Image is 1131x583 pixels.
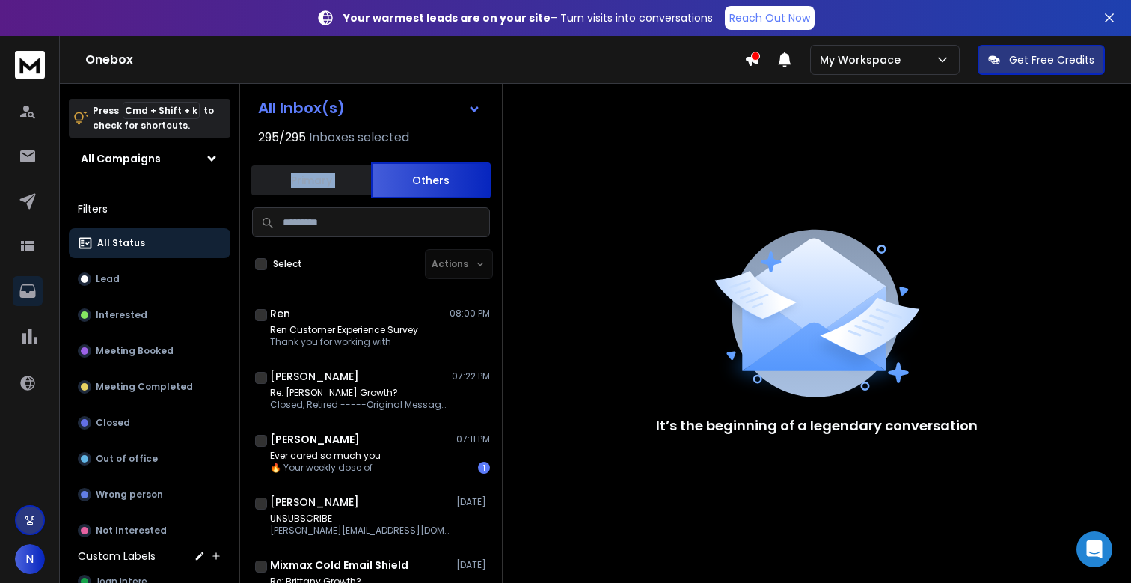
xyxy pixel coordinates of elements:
[93,103,214,133] p: Press to check for shortcuts.
[343,10,551,25] strong: Your warmest leads are on your site
[456,433,490,445] p: 07:11 PM
[270,450,381,462] p: Ever cared so much you
[273,258,302,270] label: Select
[246,93,493,123] button: All Inbox(s)
[69,336,230,366] button: Meeting Booked
[270,336,418,348] p: Thank you for working with
[69,198,230,219] h3: Filters
[81,151,161,166] h1: All Campaigns
[270,495,359,510] h1: [PERSON_NAME]
[456,559,490,571] p: [DATE]
[270,525,450,537] p: [PERSON_NAME][EMAIL_ADDRESS][DOMAIN_NAME] > On [DATE],
[69,444,230,474] button: Out of office
[270,399,450,411] p: Closed, Retired -----Original Message----- From:
[96,453,158,465] p: Out of office
[15,51,45,79] img: logo
[456,496,490,508] p: [DATE]
[15,544,45,574] button: N
[69,300,230,330] button: Interested
[371,162,491,198] button: Others
[978,45,1105,75] button: Get Free Credits
[85,51,744,69] h1: Onebox
[78,549,156,564] h3: Custom Labels
[96,309,147,321] p: Interested
[96,417,130,429] p: Closed
[96,525,167,537] p: Not Interested
[656,415,978,436] p: It’s the beginning of a legendary conversation
[270,369,359,384] h1: [PERSON_NAME]
[270,324,418,336] p: Ren Customer Experience Survey
[69,480,230,510] button: Wrong person
[820,52,907,67] p: My Workspace
[96,345,174,357] p: Meeting Booked
[258,129,306,147] span: 295 / 295
[450,308,490,320] p: 08:00 PM
[69,372,230,402] button: Meeting Completed
[725,6,815,30] a: Reach Out Now
[270,432,360,447] h1: [PERSON_NAME]
[1009,52,1094,67] p: Get Free Credits
[97,237,145,249] p: All Status
[69,228,230,258] button: All Status
[69,264,230,294] button: Lead
[478,462,490,474] div: 1
[96,381,193,393] p: Meeting Completed
[258,100,345,115] h1: All Inbox(s)
[123,102,200,119] span: Cmd + Shift + k
[452,370,490,382] p: 07:22 PM
[1076,531,1112,567] div: Open Intercom Messenger
[270,513,450,525] p: UNSUBSCRIBE
[270,558,408,573] h1: Mixmax Cold Email Shield
[270,306,290,321] h1: Ren
[69,516,230,546] button: Not Interested
[96,489,163,501] p: Wrong person
[270,387,450,399] p: Re: [PERSON_NAME] Growth?
[343,10,713,25] p: – Turn visits into conversations
[270,462,381,474] p: 🔥 Your weekly dose of
[96,273,120,285] p: Lead
[251,164,371,197] button: Primary
[729,10,810,25] p: Reach Out Now
[69,144,230,174] button: All Campaigns
[309,129,409,147] h3: Inboxes selected
[69,408,230,438] button: Closed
